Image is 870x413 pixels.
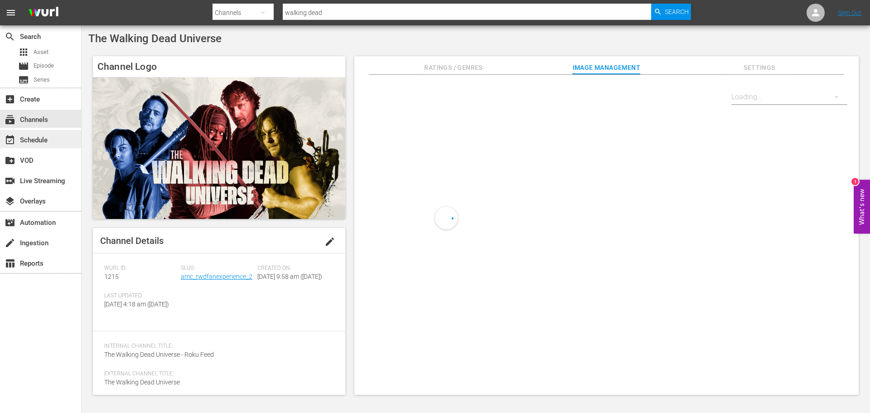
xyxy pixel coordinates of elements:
img: The Walking Dead Universe [93,77,345,219]
span: Slug: [181,265,253,272]
span: Series [34,75,50,84]
span: Ratings / Genres [420,62,488,73]
h4: Channel Logo [93,56,345,77]
a: amc_twdfanexperience_2 [181,273,252,280]
button: Open Feedback Widget [854,180,870,233]
span: [DATE] 9:58 am ([DATE]) [257,273,322,280]
span: Automation [5,217,15,228]
a: Sign Out [838,9,861,16]
span: Internal Channel Title: [104,343,329,350]
button: Search [651,4,691,20]
span: 1215 [104,273,119,280]
span: Wurl ID: [104,265,176,272]
span: Asset [18,47,29,58]
span: External Channel Title: [104,370,329,378]
span: Episode [34,61,54,70]
span: Search [5,31,15,42]
span: Search [665,4,689,20]
span: Live Streaming [5,175,15,186]
span: Schedule [5,135,15,146]
span: Series [18,74,29,85]
span: Overlays [5,196,15,207]
span: Create [5,94,15,105]
span: menu [5,7,16,18]
span: Image Management [572,62,640,73]
span: Episode [18,61,29,72]
span: The Walking Dead Universe [104,379,180,386]
span: Reports [5,258,15,269]
span: VOD [5,155,15,166]
span: Channel Details [100,235,164,246]
img: ans4CAIJ8jUAAAAAAAAAAAAAAAAAAAAAAAAgQb4GAAAAAAAAAAAAAAAAAAAAAAAAJMjXAAAAAAAAAAAAAAAAAAAAAAAAgAT5G... [22,2,65,24]
span: The Walking Dead Universe [88,32,222,45]
div: 1 [851,178,859,185]
span: Created On: [257,265,329,272]
button: edit [319,231,341,253]
span: Ingestion [5,238,15,248]
span: [DATE] 4:18 am ([DATE]) [104,301,169,308]
span: Last Updated: [104,292,176,300]
span: Asset [34,48,48,57]
span: The Walking Dead Universe - Roku Feed [104,351,214,358]
span: Settings [725,62,793,73]
span: Channels [5,114,15,125]
span: edit [324,236,335,247]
